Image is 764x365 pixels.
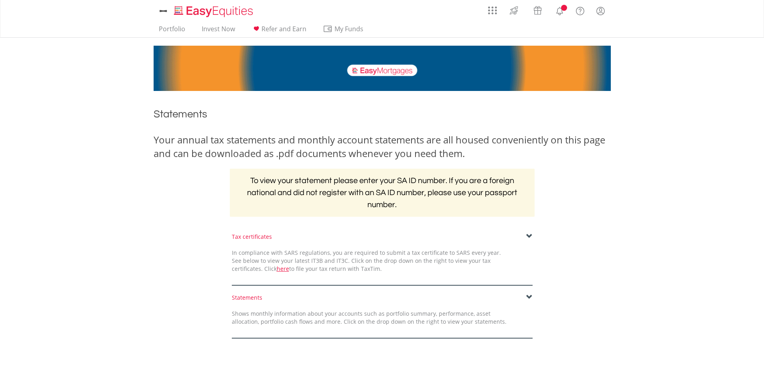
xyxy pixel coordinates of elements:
[248,25,310,37] a: Refer and Earn
[230,169,535,217] h2: To view your statement please enter your SA ID number. If you are a foreign national and did not ...
[590,2,611,20] a: My Profile
[172,5,256,18] img: EasyEquities_Logo.png
[483,2,502,15] a: AppsGrid
[488,6,497,15] img: grid-menu-icon.svg
[199,25,238,37] a: Invest Now
[277,265,289,272] a: here
[154,46,611,91] img: EasyMortage Promotion Banner
[261,24,306,33] span: Refer and Earn
[531,4,544,17] img: vouchers-v2.svg
[526,2,549,17] a: Vouchers
[323,24,375,34] span: My Funds
[570,2,590,18] a: FAQ's and Support
[264,265,382,272] span: Click to file your tax return with TaxTim.
[232,249,501,272] span: In compliance with SARS regulations, you are required to submit a tax certificate to SARS every y...
[154,133,611,161] div: Your annual tax statements and monthly account statements are all housed conveniently on this pag...
[156,25,188,37] a: Portfolio
[154,109,207,119] span: Statements
[171,2,256,18] a: Home page
[549,2,570,18] a: Notifications
[226,310,513,326] div: Shows monthly information about your accounts such as portfolio summary, performance, asset alloc...
[232,294,533,302] div: Statements
[507,4,521,17] img: thrive-v2.svg
[232,233,533,241] div: Tax certificates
